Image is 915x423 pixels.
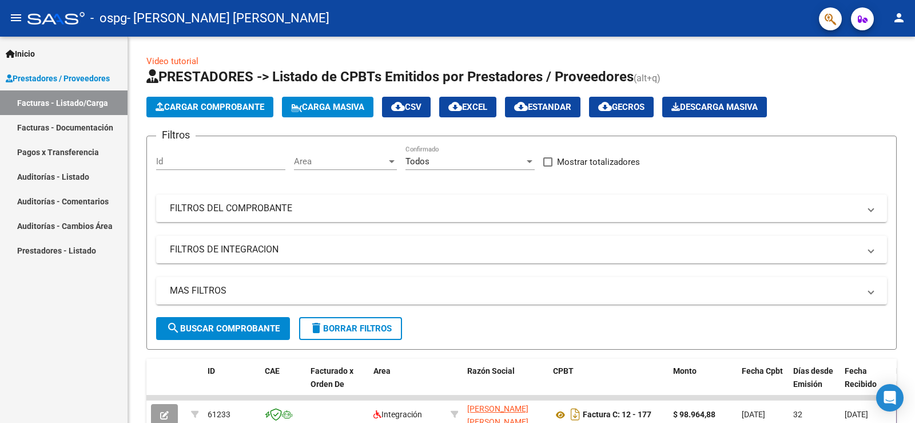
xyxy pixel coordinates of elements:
span: Buscar Comprobante [166,323,280,334]
span: Estandar [514,102,571,112]
span: 61233 [208,410,230,419]
mat-icon: cloud_download [448,100,462,113]
button: Gecros [589,97,654,117]
button: Buscar Comprobante [156,317,290,340]
button: Borrar Filtros [299,317,402,340]
span: Borrar Filtros [309,323,392,334]
mat-expansion-panel-header: FILTROS DEL COMPROBANTE [156,195,887,222]
datatable-header-cell: Area [369,359,446,409]
mat-expansion-panel-header: FILTROS DE INTEGRACION [156,236,887,263]
datatable-header-cell: Días desde Emisión [789,359,840,409]
span: Area [294,156,387,167]
span: Gecros [598,102,645,112]
h3: Filtros [156,127,196,143]
mat-icon: cloud_download [391,100,405,113]
datatable-header-cell: Fecha Recibido [840,359,892,409]
span: EXCEL [448,102,487,112]
span: PRESTADORES -> Listado de CPBTs Emitidos por Prestadores / Proveedores [146,69,634,85]
span: Area [373,366,391,375]
span: Cargar Comprobante [156,102,264,112]
span: Integración [373,410,422,419]
button: EXCEL [439,97,496,117]
button: Cargar Comprobante [146,97,273,117]
span: - ospg [90,6,127,31]
datatable-header-cell: Facturado x Orden De [306,359,369,409]
span: CSV [391,102,421,112]
span: CPBT [553,366,574,375]
strong: $ 98.964,88 [673,410,715,419]
datatable-header-cell: Monto [669,359,737,409]
span: Días desde Emisión [793,366,833,389]
button: Descarga Masiva [662,97,767,117]
span: Mostrar totalizadores [557,155,640,169]
button: Carga Masiva [282,97,373,117]
span: Monto [673,366,697,375]
mat-icon: cloud_download [514,100,528,113]
div: Open Intercom Messenger [876,384,904,412]
mat-icon: person [892,11,906,25]
span: - [PERSON_NAME] [PERSON_NAME] [127,6,329,31]
span: Todos [405,156,429,167]
button: CSV [382,97,431,117]
span: (alt+q) [634,73,661,84]
mat-icon: search [166,321,180,335]
span: CAE [265,366,280,375]
a: Video tutorial [146,56,198,66]
span: Facturado x Orden De [311,366,353,389]
mat-icon: cloud_download [598,100,612,113]
span: 32 [793,410,802,419]
mat-panel-title: FILTROS DEL COMPROBANTE [170,202,860,215]
span: ID [208,366,215,375]
span: Carga Masiva [291,102,364,112]
app-download-masive: Descarga masiva de comprobantes (adjuntos) [662,97,767,117]
mat-icon: delete [309,321,323,335]
mat-panel-title: FILTROS DE INTEGRACION [170,243,860,256]
datatable-header-cell: CAE [260,359,306,409]
span: Fecha Cpbt [742,366,783,375]
datatable-header-cell: Fecha Cpbt [737,359,789,409]
datatable-header-cell: CPBT [548,359,669,409]
datatable-header-cell: Razón Social [463,359,548,409]
span: Prestadores / Proveedores [6,72,110,85]
mat-icon: menu [9,11,23,25]
mat-panel-title: MAS FILTROS [170,284,860,297]
mat-expansion-panel-header: MAS FILTROS [156,277,887,305]
button: Estandar [505,97,580,117]
strong: Factura C: 12 - 177 [583,410,651,420]
span: Fecha Recibido [845,366,877,389]
span: Razón Social [467,366,515,375]
datatable-header-cell: ID [203,359,260,409]
span: [DATE] [845,410,868,419]
span: [DATE] [742,410,765,419]
span: Inicio [6,48,35,60]
span: Descarga Masiva [671,102,758,112]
